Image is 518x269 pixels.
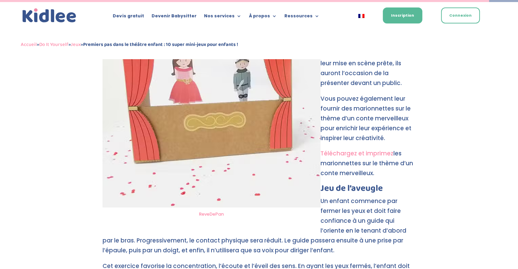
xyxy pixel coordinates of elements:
[39,40,68,49] a: Do It Yourself
[151,14,196,21] a: Devenir Babysitter
[71,40,81,49] a: Jeux
[383,7,422,23] a: Inscription
[21,7,78,24] img: logo_kidlee_bleu
[21,40,37,49] a: Accueil
[320,149,393,157] a: Téléchargez et imprimez
[83,40,238,49] strong: Premiers pas dans le théâtre enfant : 10 super mini-jeux pour enfants !
[441,7,480,23] a: Connexion
[204,14,241,21] a: Nos services
[21,7,78,24] a: Kidlee Logo
[113,14,144,21] a: Devis gratuit
[21,40,238,49] span: » » »
[249,14,277,21] a: À propos
[358,14,364,18] img: Français
[103,196,416,261] p: Un enfant commence par fermer les yeux et doit faire confiance à un guide qui l’oriente en le ten...
[284,14,319,21] a: Ressources
[199,211,224,217] a: ReveDePan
